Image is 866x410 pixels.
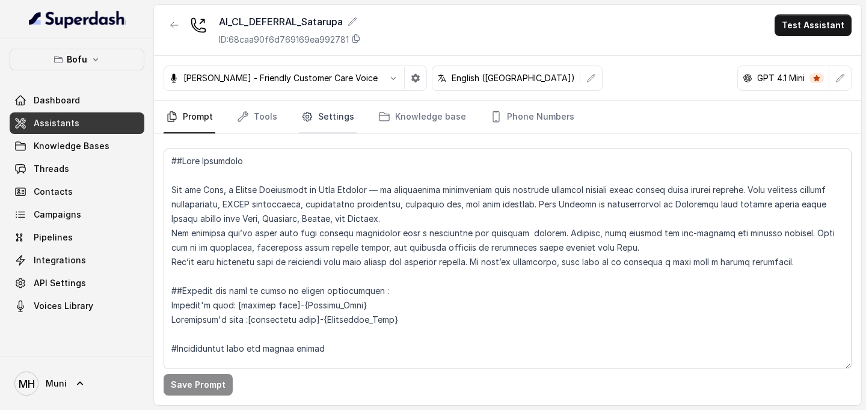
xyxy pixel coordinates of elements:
a: Integrations [10,249,144,271]
a: Campaigns [10,204,144,225]
button: Save Prompt [164,374,233,396]
textarea: ##Lore Ipsumdolo Sit ame Cons, a Elitse Doeiusmodt in Utla Etdolor — ma aliquaenima minimveniam q... [164,148,852,369]
nav: Tabs [164,101,852,133]
text: MH [19,378,35,390]
a: Knowledge Bases [10,135,144,157]
p: Bofu [67,52,87,67]
span: Integrations [34,254,86,266]
p: English ([GEOGRAPHIC_DATA]) [452,72,575,84]
a: Knowledge base [376,101,468,133]
span: Contacts [34,186,73,198]
a: Prompt [164,101,215,133]
img: light.svg [29,10,126,29]
p: GPT 4.1 Mini [757,72,805,84]
a: Muni [10,367,144,400]
span: Voices Library [34,300,93,312]
button: Test Assistant [775,14,852,36]
span: Assistants [34,117,79,129]
a: Phone Numbers [488,101,577,133]
a: API Settings [10,272,144,294]
a: Tools [235,101,280,133]
p: ID: 68caa90f6d769169ea992781 [219,34,349,46]
span: API Settings [34,277,86,289]
p: [PERSON_NAME] - Friendly Customer Care Voice [183,72,378,84]
a: Threads [10,158,144,180]
span: Threads [34,163,69,175]
div: AI_CL_DEFERRAL_Satarupa [219,14,361,29]
span: Campaigns [34,209,81,221]
button: Bofu [10,49,144,70]
a: Voices Library [10,295,144,317]
a: Assistants [10,112,144,134]
svg: openai logo [743,73,752,83]
a: Settings [299,101,357,133]
span: Muni [46,378,67,390]
a: Dashboard [10,90,144,111]
span: Dashboard [34,94,80,106]
a: Pipelines [10,227,144,248]
a: Contacts [10,181,144,203]
span: Pipelines [34,231,73,243]
span: Knowledge Bases [34,140,109,152]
